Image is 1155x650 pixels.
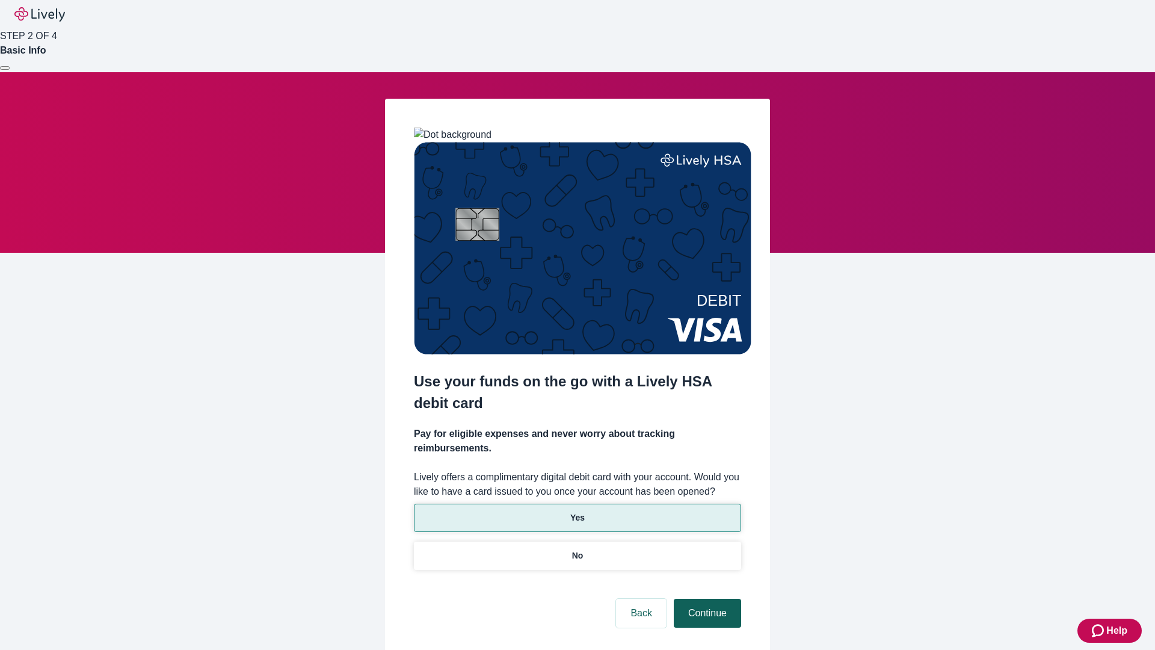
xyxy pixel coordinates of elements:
[414,504,741,532] button: Yes
[1106,624,1127,638] span: Help
[414,142,751,354] img: Debit card
[414,128,491,142] img: Dot background
[14,7,65,22] img: Lively
[570,512,585,524] p: Yes
[674,599,741,628] button: Continue
[572,549,584,562] p: No
[414,371,741,414] h2: Use your funds on the go with a Lively HSA debit card
[414,470,741,499] label: Lively offers a complimentary digital debit card with your account. Would you like to have a card...
[1077,619,1142,643] button: Zendesk support iconHelp
[414,542,741,570] button: No
[414,427,741,456] h4: Pay for eligible expenses and never worry about tracking reimbursements.
[1092,624,1106,638] svg: Zendesk support icon
[616,599,667,628] button: Back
